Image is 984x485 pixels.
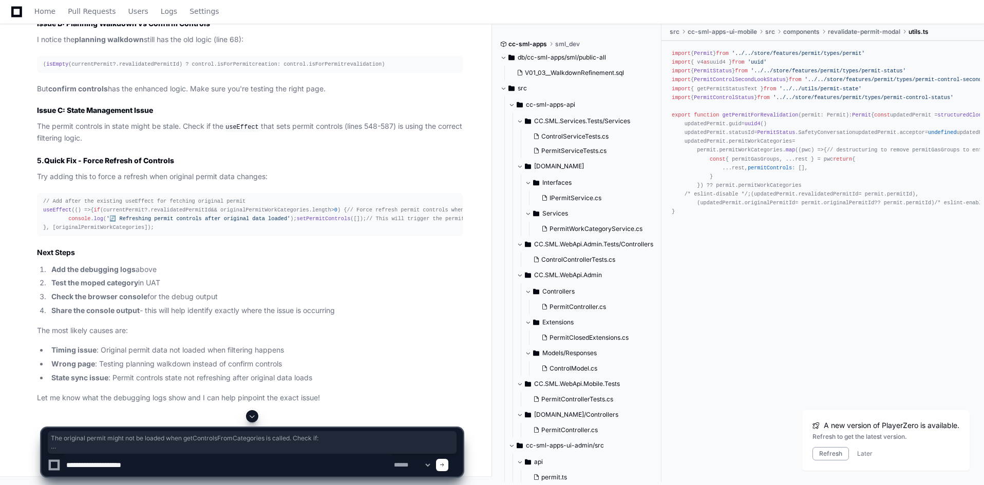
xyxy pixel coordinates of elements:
div: ( (currentPermit?. ) ? control. : control. ) [43,60,457,69]
span: 'uuid' [748,59,767,65]
span: length [312,207,331,213]
span: '../../store/features/permit/types/permit-control-status' [773,94,953,101]
span: // This will trigger the permit controls useEffect [366,216,524,222]
button: db/cc-sml-apps/sml/public-all [500,49,654,66]
li: above [48,264,463,276]
span: Settings [190,8,219,14]
span: [DOMAIN_NAME] [534,162,584,170]
li: for the debug output [48,291,463,303]
span: from [716,50,729,56]
strong: Test the moped category [51,278,138,287]
p: The most likely causes are: [37,325,463,337]
svg: Directory [525,269,531,281]
span: components [783,28,820,36]
span: CC.SML.WebApi.Mobile.Tests [534,380,620,388]
span: Users [128,8,148,14]
span: permitWorkCategories [738,182,801,188]
svg: Directory [508,51,515,64]
span: revalidatedPermitId [798,191,858,197]
strong: Share the console output [51,306,140,315]
span: src [765,28,775,36]
span: '../../store/features/permit/types/permit' [732,50,865,56]
li: : Testing planning walkdown instead of confirm controls [48,358,463,370]
span: getPermitForRevalidation [723,112,799,118]
button: PermitController.cs [537,300,656,314]
span: '../../utils/permit-state' [780,86,862,92]
span: setPermitControls [297,216,351,222]
span: Permit [852,112,871,118]
span: PermitServiceTests.cs [541,147,607,155]
span: Home [34,8,55,14]
span: import [672,86,691,92]
span: () => [75,207,91,213]
span: permitWorkCategories [719,147,782,153]
button: cc-sml-apps-api [508,96,662,113]
span: revalidatedPermitId [151,207,211,213]
svg: Directory [525,378,531,390]
span: useEffect [43,207,71,213]
p: Let me know what the debugging logs show and I can help pinpoint the exact issue! [37,392,463,404]
span: const [874,112,890,118]
button: [DOMAIN_NAME] [517,158,662,174]
span: function [694,112,719,118]
svg: Directory [508,82,515,94]
span: PermitStatus [757,129,795,135]
button: Interfaces [525,174,662,191]
span: src [518,84,527,92]
span: Logs [161,8,177,14]
button: PermitServiceTests.cs [529,144,656,158]
button: src [500,80,654,96]
li: : Permit controls state not refreshing after original data loads [48,372,463,384]
span: 0 [334,207,337,213]
button: CC.SML.WebApi.Admin [517,267,662,283]
li: - this will help identify exactly where the issue is occurring [48,305,463,317]
span: isForPermitrevalidation [309,61,382,67]
h3: 5. [37,156,463,166]
span: from [735,68,748,74]
span: as [704,59,710,65]
button: Services [525,205,662,222]
span: '🔄 Refreshing permit controls after original data loaded' [106,216,290,222]
button: PermitClosedExtensions.cs [537,331,656,345]
span: cc-sml-apps-api [526,101,575,109]
strong: Wrong page [51,359,95,368]
strong: State sync issue [51,373,108,382]
span: originalPermitId [745,200,796,206]
span: cc-sml-apps [508,40,547,48]
span: if [94,207,100,213]
button: CC.SML.WebApi.Admin.Tests/Controllers [517,236,662,253]
strong: Issue C: State Management Issue [37,106,153,114]
span: db/cc-sml-apps/sml/public-all [518,53,606,62]
svg: Directory [533,177,539,189]
strong: Timing issue [51,345,97,354]
button: Extensions [525,314,662,331]
strong: Add the debugging logs [51,265,136,274]
svg: Directory [533,207,539,220]
strong: Check the browser console [51,292,147,301]
p: But has the enhanced logic. Make sure you're testing the right page. [37,83,463,95]
span: permitWorkCategories [729,139,792,145]
svg: Directory [517,99,523,111]
span: PermitControlSecondLookStatus [694,77,786,83]
span: import [672,59,691,65]
svg: Directory [525,160,531,172]
svg: Directory [525,238,531,250]
svg: Directory [533,347,539,359]
span: Controllers [542,287,575,296]
p: I notice the still has the old logic (line 68): [37,34,463,46]
svg: Directory [533,285,539,298]
span: sml_dev [555,40,580,48]
span: map [786,147,795,153]
span: isEmpty [46,61,68,67]
span: guid [729,121,742,127]
span: import [672,50,691,56]
p: Try adding this to force a refresh when original permit data changes: [37,171,463,183]
span: The original permit might not be loaded when getControlsFromCategories is called. Check if: // Ad... [51,434,453,451]
div: { } { v4 uuid4 } { } { } { getPermitStatusText } { } ( ): { updatedPermit = (permit) updatedPermi... [672,49,974,216]
button: CC.SML.WebApi.Mobile.Tests [517,376,662,392]
span: CC.SML.Services.Tests/Services [534,117,630,125]
span: pwc [802,147,811,153]
span: import [672,68,691,74]
span: permitControls [748,165,792,171]
span: PermitStatus [694,68,732,74]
